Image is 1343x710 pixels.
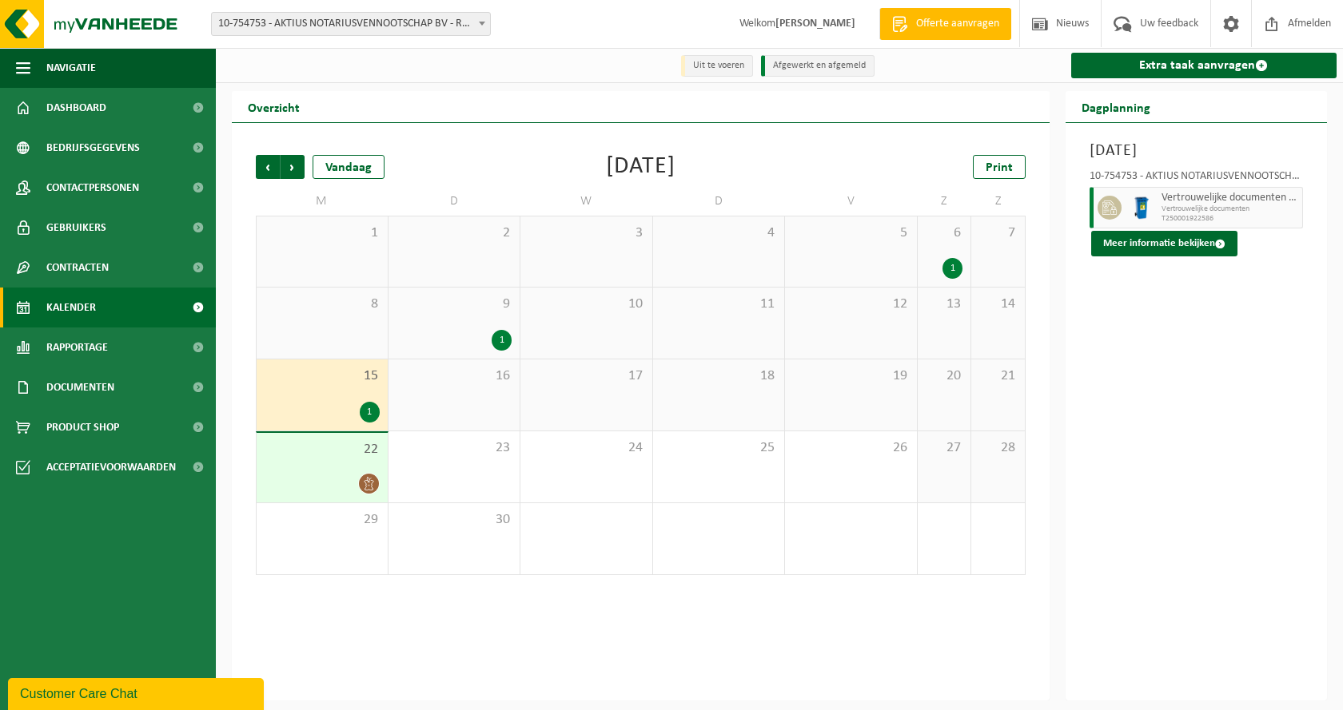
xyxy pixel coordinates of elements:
[46,367,114,407] span: Documenten
[360,402,380,422] div: 1
[397,439,512,457] span: 23
[971,187,1025,216] td: Z
[926,439,962,457] span: 27
[979,367,1016,385] span: 21
[926,224,962,242] span: 6
[528,224,644,242] span: 3
[879,8,1011,40] a: Offerte aanvragen
[46,447,176,487] span: Acceptatievoorwaarden
[979,224,1016,242] span: 7
[256,155,280,179] span: Vorige
[653,187,786,216] td: D
[256,187,389,216] td: M
[661,296,777,313] span: 11
[1090,139,1304,163] h3: [DATE]
[46,88,106,128] span: Dashboard
[973,155,1026,179] a: Print
[793,439,909,457] span: 26
[942,258,962,279] div: 1
[1162,204,1299,214] span: Vertrouwelijke documenten
[397,224,512,242] span: 2
[926,296,962,313] span: 13
[265,511,380,529] span: 29
[389,187,521,216] td: D
[793,296,909,313] span: 12
[661,439,777,457] span: 25
[1162,214,1299,224] span: T250001922586
[661,224,777,242] span: 4
[265,224,380,242] span: 1
[528,367,644,385] span: 17
[520,187,653,216] td: W
[986,161,1013,174] span: Print
[46,48,96,88] span: Navigatie
[212,13,490,35] span: 10-754753 - AKTIUS NOTARIUSVENNOOTSCHAP BV - ROESELARE
[1091,231,1237,256] button: Meer informatie bekijken
[46,288,96,327] span: Kalender
[979,296,1016,313] span: 14
[1090,171,1304,187] div: 10-754753 - AKTIUS NOTARIUSVENNOOTSCHAP BV - ROESELARE
[1071,53,1337,78] a: Extra taak aanvragen
[1162,192,1299,204] span: Vertrouwelijke documenten (recyclage)
[397,511,512,529] span: 30
[46,168,139,208] span: Contactpersonen
[281,155,305,179] span: Volgende
[211,12,491,36] span: 10-754753 - AKTIUS NOTARIUSVENNOOTSCHAP BV - ROESELARE
[528,296,644,313] span: 10
[1066,91,1166,122] h2: Dagplanning
[265,296,380,313] span: 8
[46,208,106,248] span: Gebruikers
[979,439,1016,457] span: 28
[912,16,1003,32] span: Offerte aanvragen
[661,367,777,385] span: 18
[528,439,644,457] span: 24
[46,407,119,447] span: Product Shop
[397,367,512,385] span: 16
[46,327,108,367] span: Rapportage
[681,55,753,77] li: Uit te voeren
[8,675,267,710] iframe: chat widget
[313,155,385,179] div: Vandaag
[46,248,109,288] span: Contracten
[918,187,971,216] td: Z
[785,187,918,216] td: V
[793,224,909,242] span: 5
[1130,196,1154,220] img: WB-0240-HPE-BE-09
[232,91,316,122] h2: Overzicht
[606,155,675,179] div: [DATE]
[265,367,380,385] span: 15
[775,18,855,30] strong: [PERSON_NAME]
[46,128,140,168] span: Bedrijfsgegevens
[397,296,512,313] span: 9
[926,367,962,385] span: 20
[492,330,512,351] div: 1
[793,367,909,385] span: 19
[265,441,380,458] span: 22
[761,55,875,77] li: Afgewerkt en afgemeld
